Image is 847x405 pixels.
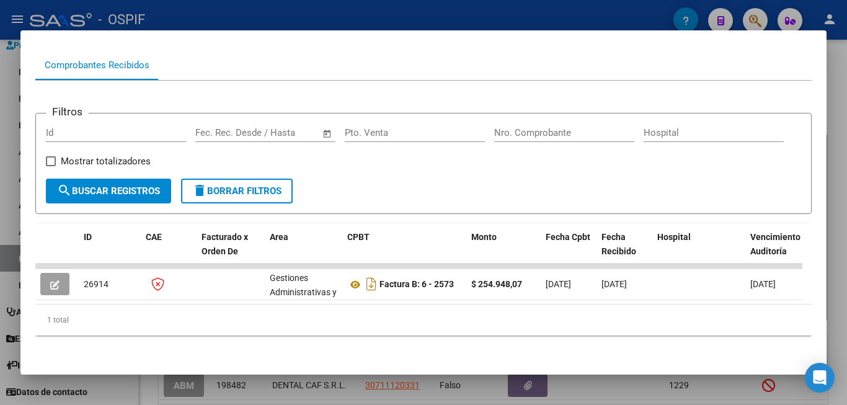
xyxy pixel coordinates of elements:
span: Monto [471,232,497,242]
input: Start date [195,127,236,138]
datatable-header-cell: Vencimiento Auditoría [745,224,801,278]
datatable-header-cell: Monto [466,224,541,278]
span: Mostrar totalizadores [61,154,151,169]
span: Facturado x Orden De [202,232,248,256]
span: Vencimiento Auditoría [750,232,800,256]
datatable-header-cell: ID [79,224,141,278]
button: Buscar Registros [46,179,171,203]
datatable-header-cell: Area [265,224,342,278]
strong: $ 254.948,07 [471,279,522,289]
i: Descargar documento [363,274,379,294]
datatable-header-cell: Fecha Cpbt [541,224,596,278]
span: [DATE] [546,279,571,289]
strong: Factura B: 6 - 2573 [379,280,454,290]
span: Buscar Registros [57,185,160,197]
div: 1 total [35,305,812,336]
span: 26914 [84,279,109,289]
datatable-header-cell: Facturado x Orden De [197,224,265,278]
span: CAE [146,232,162,242]
span: [DATE] [601,279,627,289]
span: [DATE] [750,279,776,289]
span: CPBT [347,232,370,242]
datatable-header-cell: CPBT [342,224,466,278]
button: Borrar Filtros [181,179,293,203]
span: ID [84,232,92,242]
h3: Filtros [46,104,89,120]
datatable-header-cell: Fecha Recibido [596,224,652,278]
span: Borrar Filtros [192,185,282,197]
mat-icon: delete [192,183,207,198]
span: Gestiones Administrativas y Otros [270,273,337,311]
mat-icon: search [57,183,72,198]
button: Open calendar [321,127,335,141]
span: Fecha Cpbt [546,232,590,242]
div: Open Intercom Messenger [805,363,835,393]
span: Area [270,232,288,242]
span: Hospital [657,232,691,242]
div: Comprobantes Recibidos [45,58,149,73]
span: Fecha Recibido [601,232,636,256]
input: End date [247,127,307,138]
datatable-header-cell: Hospital [652,224,745,278]
datatable-header-cell: CAE [141,224,197,278]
